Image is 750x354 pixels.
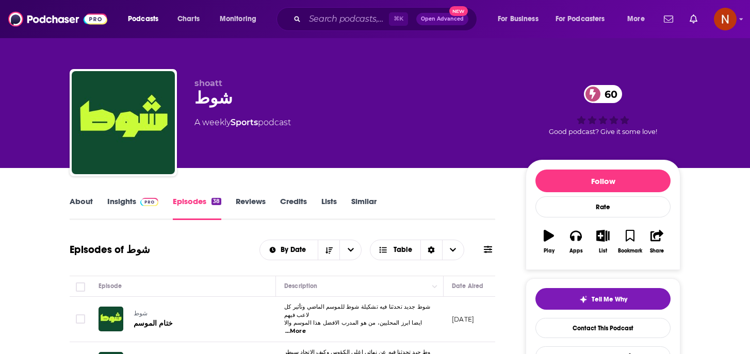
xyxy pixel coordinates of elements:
[389,12,408,26] span: ⌘ K
[99,280,122,292] div: Episode
[318,240,339,260] button: Sort Direction
[491,11,551,27] button: open menu
[498,12,539,26] span: For Business
[321,196,337,220] a: Lists
[660,10,677,28] a: Show notifications dropdown
[714,8,737,30] span: Logged in as AdelNBM
[121,11,172,27] button: open menu
[259,240,362,260] h2: Choose List sort
[134,319,173,328] span: ختام الموسم
[284,303,430,318] span: شوط جديد تحدثنا فيه تشكيلة شوط للموسم الماضي وتأثير كل لاعب فيهم
[420,240,442,260] div: Sort Direction
[535,223,562,260] button: Play
[351,196,377,220] a: Similar
[584,85,623,103] a: 60
[535,318,671,338] a: Contact This Podcast
[452,315,474,324] p: [DATE]
[627,12,645,26] span: More
[535,170,671,192] button: Follow
[549,11,620,27] button: open menu
[213,11,270,27] button: open menu
[220,12,256,26] span: Monitoring
[429,280,441,293] button: Column Actions
[526,78,680,142] div: 60Good podcast? Give it some love!
[140,198,158,206] img: Podchaser Pro
[70,243,150,256] h1: Episodes of شوط
[714,8,737,30] img: User Profile
[284,319,422,326] span: ايضا ابرز المحليين، من هو المدرب الافضل هذا الموسم والا
[8,9,107,29] img: Podchaser - Follow, Share and Rate Podcasts
[579,295,588,304] img: tell me why sparkle
[72,71,175,174] img: شوط
[194,116,291,129] div: A weekly podcast
[177,12,200,26] span: Charts
[452,280,483,292] div: Date Aired
[236,196,266,220] a: Reviews
[70,196,93,220] a: About
[286,7,487,31] div: Search podcasts, credits, & more...
[449,6,468,16] span: New
[594,85,623,103] span: 60
[416,13,468,25] button: Open AdvancedNew
[618,248,642,254] div: Bookmark
[171,11,206,27] a: Charts
[285,327,306,335] span: ...More
[620,11,658,27] button: open menu
[260,246,318,254] button: open menu
[134,310,148,317] span: شوط
[590,223,616,260] button: List
[599,248,607,254] div: List
[280,196,307,220] a: Credits
[544,248,555,254] div: Play
[281,246,309,254] span: By Date
[284,280,317,292] div: Description
[714,8,737,30] button: Show profile menu
[556,12,605,26] span: For Podcasters
[686,10,702,28] a: Show notifications dropdown
[305,11,389,27] input: Search podcasts, credits, & more...
[339,240,361,260] button: open menu
[592,295,627,304] span: Tell Me Why
[107,196,158,220] a: InsightsPodchaser Pro
[370,240,464,260] button: Choose View
[394,246,412,254] span: Table
[535,288,671,310] button: tell me why sparkleTell Me Why
[128,12,158,26] span: Podcasts
[421,16,464,22] span: Open Advanced
[76,314,85,324] span: Toggle select row
[134,309,256,318] a: شوط
[549,128,657,136] span: Good podcast? Give it some love!
[650,248,664,254] div: Share
[173,196,221,220] a: Episodes38
[194,78,222,88] span: shoatt
[211,198,221,205] div: 38
[616,223,643,260] button: Bookmark
[569,248,583,254] div: Apps
[644,223,671,260] button: Share
[535,196,671,217] div: Rate
[562,223,589,260] button: Apps
[134,318,256,329] a: ختام الموسم
[231,117,258,127] a: Sports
